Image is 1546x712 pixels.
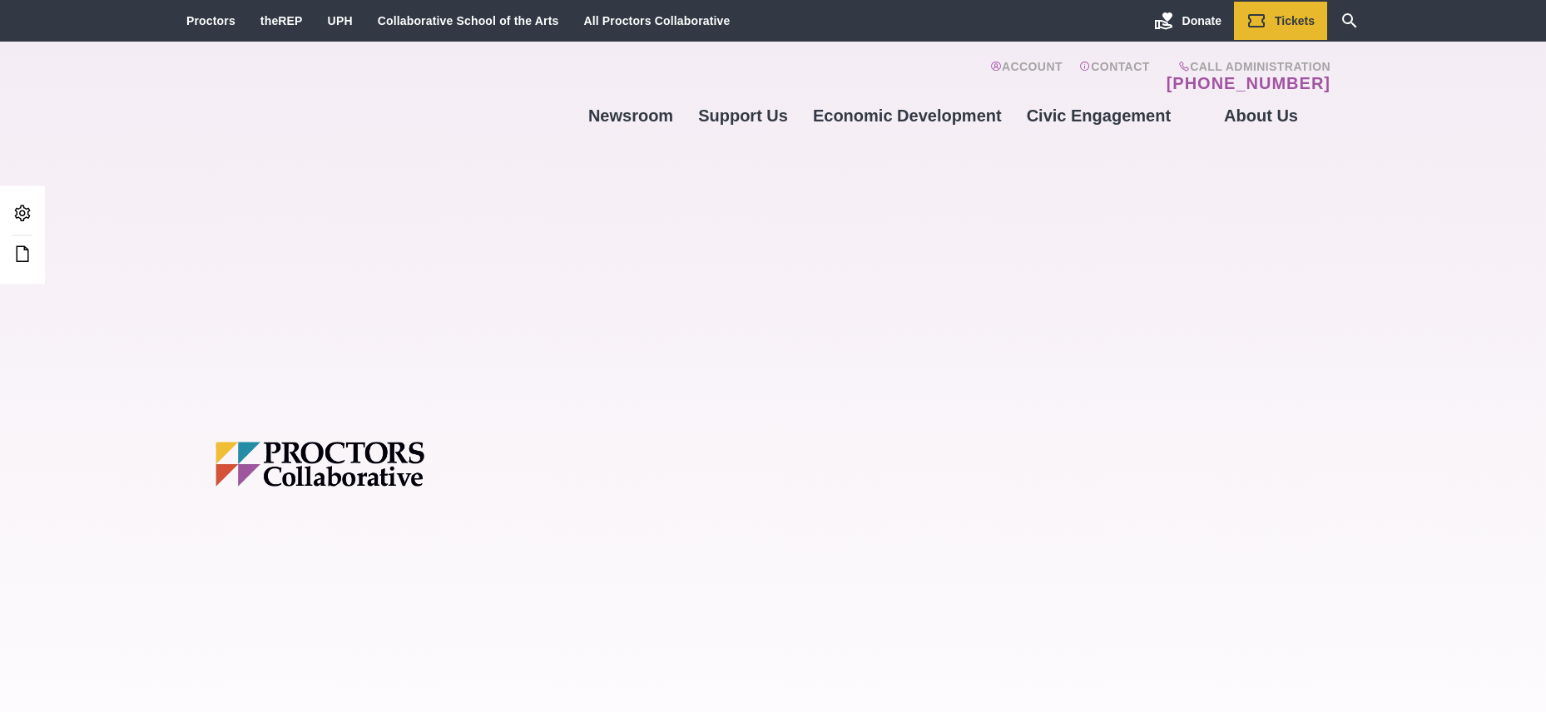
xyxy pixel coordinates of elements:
a: Account [990,60,1063,93]
a: Contact [1079,60,1150,93]
a: theREP [260,14,303,27]
a: Newsroom [576,93,686,138]
a: All Proctors Collaborative [583,14,730,27]
a: Search [1327,2,1372,40]
a: Collaborative School of the Arts [378,14,559,27]
a: Edit this Post/Page [8,240,37,270]
a: About Us [1183,93,1339,138]
a: Donate [1142,2,1234,40]
a: Civic Engagement [1014,93,1183,138]
a: UPH [328,14,353,27]
span: Tickets [1275,14,1315,27]
a: Proctors [186,14,235,27]
a: Economic Development [800,93,1014,138]
a: Support Us [686,93,800,138]
img: Proctors logo [216,442,552,487]
span: Call Administration [1162,60,1330,73]
a: Tickets [1234,2,1327,40]
a: Admin Area [8,200,37,230]
a: [PHONE_NUMBER] [1167,73,1330,93]
span: Donate [1182,14,1221,27]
